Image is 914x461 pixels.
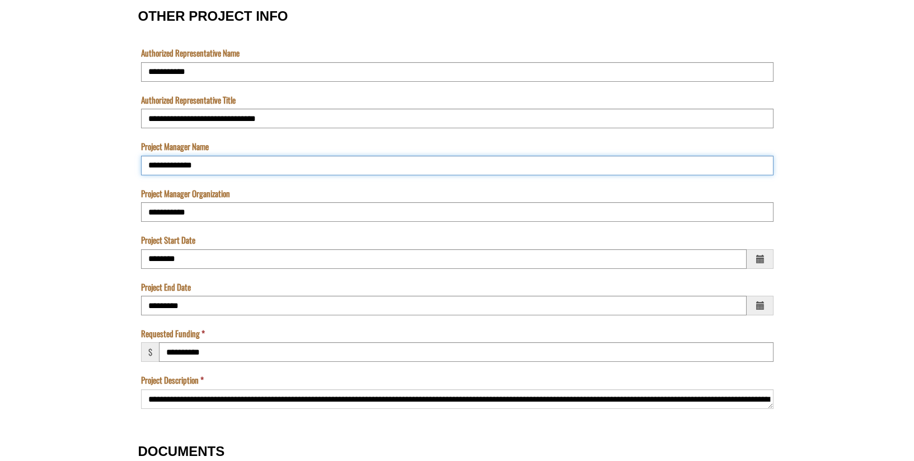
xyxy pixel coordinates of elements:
[141,328,205,339] label: Requested Funding
[747,296,774,315] span: Choose a date
[141,234,195,246] label: Project Start Date
[747,249,774,269] span: Choose a date
[3,110,11,122] div: —
[141,188,230,199] label: Project Manager Organization
[3,94,70,105] label: Submissions Due Date
[141,281,191,293] label: Project End Date
[141,141,209,152] label: Project Manager Name
[3,46,25,58] label: The name of the custom entity.
[138,444,776,459] h3: DOCUMENTS
[3,15,540,69] textarea: Acknowledgement
[3,62,540,81] input: Name
[141,47,240,59] label: Authorized Representative Name
[141,94,236,106] label: Authorized Representative Title
[138,9,776,24] h3: OTHER PROJECT INFO
[141,374,204,386] label: Project Description
[141,342,159,362] span: $
[141,389,774,409] textarea: Project Description
[3,15,540,34] input: Program is a required field.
